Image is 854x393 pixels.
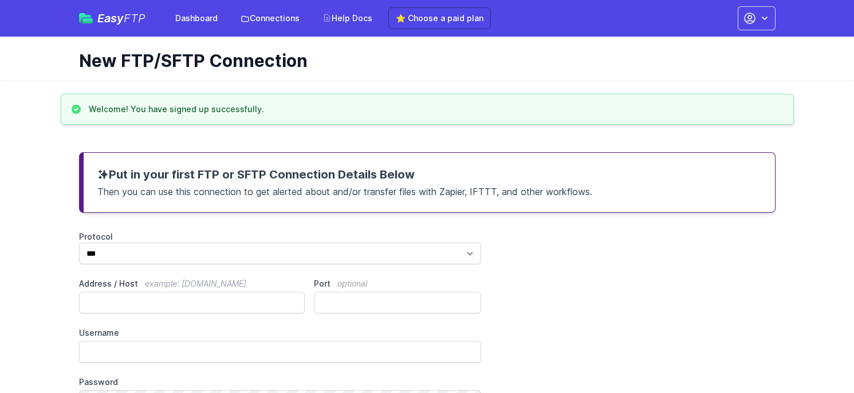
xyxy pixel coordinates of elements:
[388,7,491,29] a: ⭐ Choose a paid plan
[97,166,761,182] h3: Put in your first FTP or SFTP Connection Details Below
[79,231,482,243] label: Protocol
[145,279,246,288] span: example: [DOMAIN_NAME]
[97,13,145,24] span: Easy
[234,8,306,29] a: Connections
[337,279,367,288] span: optional
[97,182,761,199] p: Then you can use this connection to get alerted about and/or transfer files with Zapier, IFTTT, a...
[316,8,379,29] a: Help Docs
[168,8,225,29] a: Dashboard
[79,376,482,388] label: Password
[124,11,145,25] span: FTP
[79,50,766,71] h1: New FTP/SFTP Connection
[79,278,305,289] label: Address / Host
[79,327,482,339] label: Username
[79,13,93,23] img: easyftp_logo.png
[89,104,264,115] h3: Welcome! You have signed up successfully.
[79,13,145,24] a: EasyFTP
[314,278,481,289] label: Port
